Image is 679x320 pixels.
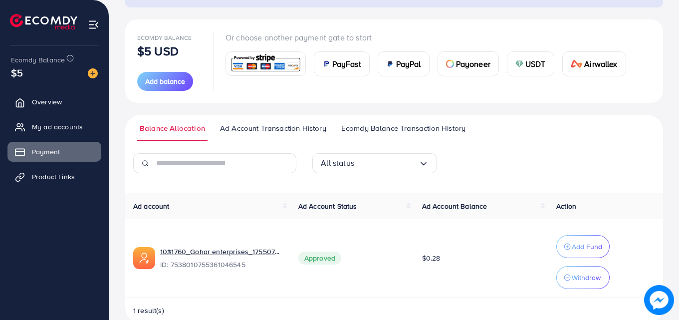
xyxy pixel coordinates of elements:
[7,117,101,137] a: My ad accounts
[572,241,602,253] p: Add Fund
[298,201,357,211] span: Ad Account Status
[133,306,164,316] span: 1 result(s)
[314,51,370,76] a: cardPayFast
[515,60,523,68] img: card
[386,60,394,68] img: card
[133,247,155,269] img: ic-ads-acc.e4c84228.svg
[133,201,170,211] span: Ad account
[456,58,490,70] span: Payoneer
[332,58,361,70] span: PayFast
[422,201,487,211] span: Ad Account Balance
[446,60,454,68] img: card
[7,142,101,162] a: Payment
[137,45,179,57] p: $5 USD
[226,31,634,43] p: Or choose another payment gate to start
[145,76,185,86] span: Add balance
[644,285,674,315] img: image
[140,123,205,134] span: Balance Allocation
[137,72,193,91] button: Add balance
[11,65,23,80] span: $5
[32,172,75,182] span: Product Links
[160,247,282,270] div: <span class='underline'>1031760_Gohar enterprises_1755079930946</span></br>7538010755361046545
[7,92,101,112] a: Overview
[160,260,282,270] span: ID: 7538010755361046545
[556,235,610,258] button: Add Fund
[312,153,437,173] div: Search for option
[438,51,499,76] a: cardPayoneer
[160,247,282,257] a: 1031760_Gohar enterprises_1755079930946
[507,51,554,76] a: cardUSDT
[354,155,419,171] input: Search for option
[556,201,576,211] span: Action
[556,266,610,289] button: Withdraw
[396,58,421,70] span: PayPal
[322,60,330,68] img: card
[11,55,65,65] span: Ecomdy Balance
[571,60,583,68] img: card
[7,167,101,187] a: Product Links
[562,51,626,76] a: cardAirwallex
[298,252,341,265] span: Approved
[378,51,430,76] a: cardPayPal
[321,155,354,171] span: All status
[88,19,99,30] img: menu
[88,68,98,78] img: image
[422,253,441,263] span: $0.28
[341,123,465,134] span: Ecomdy Balance Transaction History
[32,147,60,157] span: Payment
[226,51,306,76] a: card
[220,123,326,134] span: Ad Account Transaction History
[584,58,617,70] span: Airwallex
[32,122,83,132] span: My ad accounts
[229,53,302,74] img: card
[572,272,601,284] p: Withdraw
[525,58,546,70] span: USDT
[137,33,192,42] span: Ecomdy Balance
[10,14,77,29] img: logo
[32,97,62,107] span: Overview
